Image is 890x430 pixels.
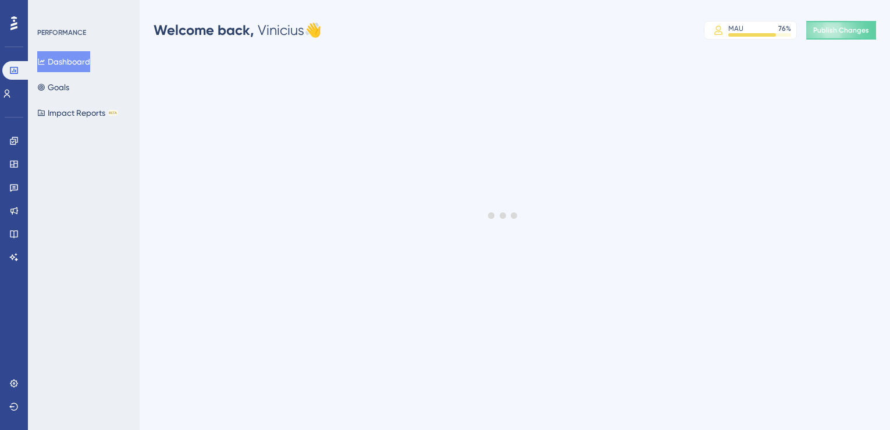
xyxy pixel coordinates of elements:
[37,102,118,123] button: Impact ReportsBETA
[728,24,743,33] div: MAU
[37,51,90,72] button: Dashboard
[37,28,86,37] div: PERFORMANCE
[813,26,869,35] span: Publish Changes
[806,21,876,40] button: Publish Changes
[37,77,69,98] button: Goals
[778,24,791,33] div: 76 %
[108,110,118,116] div: BETA
[154,21,322,40] div: Vinicius 👋
[154,22,254,38] span: Welcome back,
